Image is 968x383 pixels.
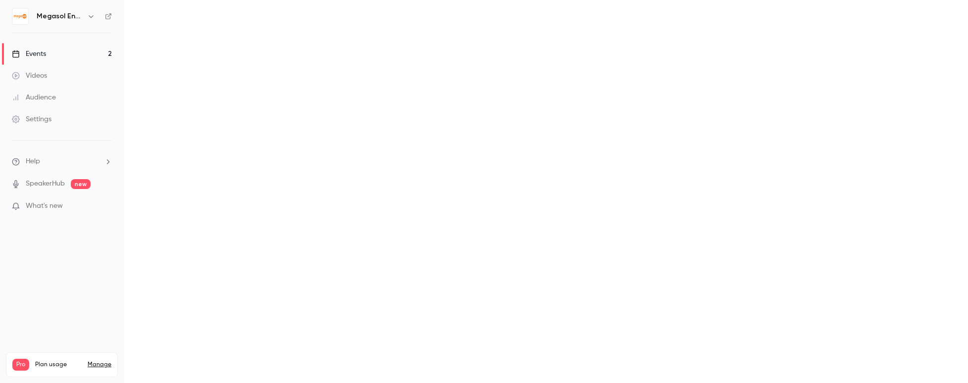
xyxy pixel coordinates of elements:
div: Settings [12,114,51,124]
li: help-dropdown-opener [12,156,112,167]
h6: Megasol Energie AG [37,11,83,21]
span: new [71,179,91,189]
span: Plan usage [35,361,82,369]
span: Help [26,156,40,167]
span: Pro [12,359,29,371]
a: Manage [88,361,111,369]
div: Events [12,49,46,59]
div: Videos [12,71,47,81]
div: Audience [12,93,56,102]
img: Megasol Energie AG [12,8,28,24]
a: SpeakerHub [26,179,65,189]
span: What's new [26,201,63,211]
